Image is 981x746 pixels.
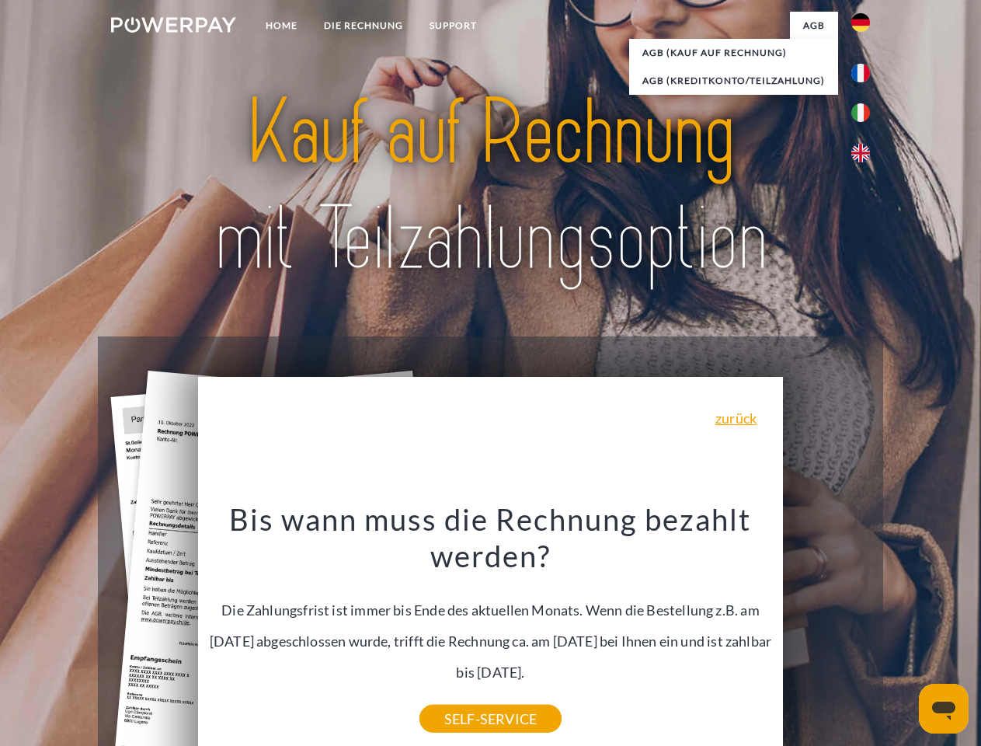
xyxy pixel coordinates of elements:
[419,705,562,733] a: SELF-SERVICE
[851,64,870,82] img: fr
[252,12,311,40] a: Home
[851,103,870,122] img: it
[629,67,838,95] a: AGB (Kreditkonto/Teilzahlung)
[111,17,236,33] img: logo-powerpay-white.svg
[311,12,416,40] a: DIE RECHNUNG
[851,144,870,162] img: en
[629,39,838,67] a: AGB (Kauf auf Rechnung)
[207,500,774,719] div: Die Zahlungsfrist ist immer bis Ende des aktuellen Monats. Wenn die Bestellung z.B. am [DATE] abg...
[715,411,757,425] a: zurück
[790,12,838,40] a: agb
[919,684,969,734] iframe: Button to launch messaging window
[851,13,870,32] img: de
[416,12,490,40] a: SUPPORT
[207,500,774,575] h3: Bis wann muss die Rechnung bezahlt werden?
[148,75,833,298] img: title-powerpay_de.svg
